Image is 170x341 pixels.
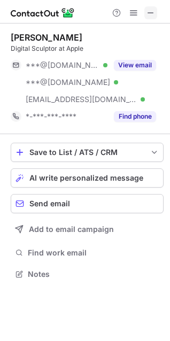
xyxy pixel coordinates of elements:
[11,44,164,53] div: Digital Sculptor at Apple
[11,143,164,162] button: save-profile-one-click
[11,267,164,282] button: Notes
[11,220,164,239] button: Add to email campaign
[26,77,110,87] span: ***@[DOMAIN_NAME]
[29,148,145,157] div: Save to List / ATS / CRM
[114,60,156,71] button: Reveal Button
[29,199,70,208] span: Send email
[29,225,114,234] span: Add to email campaign
[11,6,75,19] img: ContactOut v5.3.10
[114,111,156,122] button: Reveal Button
[11,32,82,43] div: [PERSON_NAME]
[28,269,159,279] span: Notes
[26,60,99,70] span: ***@[DOMAIN_NAME]
[11,168,164,188] button: AI write personalized message
[29,174,143,182] span: AI write personalized message
[28,248,159,258] span: Find work email
[11,194,164,213] button: Send email
[11,245,164,260] button: Find work email
[26,95,137,104] span: [EMAIL_ADDRESS][DOMAIN_NAME]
